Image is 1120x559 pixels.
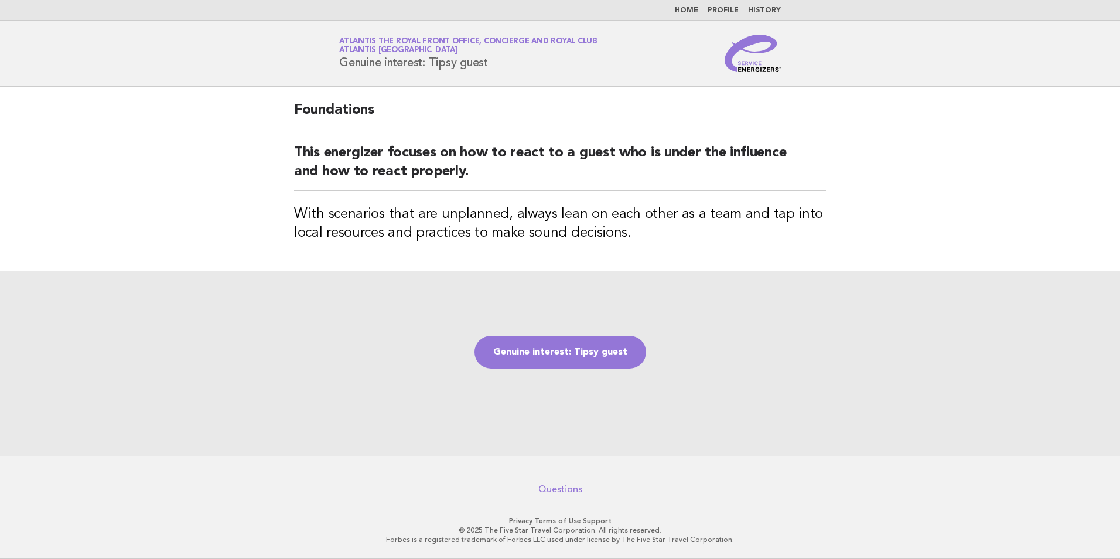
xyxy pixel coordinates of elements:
a: Home [675,7,698,14]
a: Questions [538,483,582,495]
p: © 2025 The Five Star Travel Corporation. All rights reserved. [202,526,918,535]
a: Support [583,517,612,525]
h3: With scenarios that are unplanned, always lean on each other as a team and tap into local resourc... [294,205,826,243]
a: Genuine interest: Tipsy guest [474,336,646,369]
a: Privacy [509,517,532,525]
a: Terms of Use [534,517,581,525]
a: Atlantis The Royal Front Office, Concierge and Royal ClubAtlantis [GEOGRAPHIC_DATA] [339,38,597,54]
a: Profile [708,7,739,14]
a: History [748,7,781,14]
h1: Genuine interest: Tipsy guest [339,38,597,69]
h2: Foundations [294,101,826,129]
img: Service Energizers [725,35,781,72]
span: Atlantis [GEOGRAPHIC_DATA] [339,47,457,54]
h2: This energizer focuses on how to react to a guest who is under the influence and how to react pro... [294,144,826,191]
p: · · [202,516,918,526]
p: Forbes is a registered trademark of Forbes LLC used under license by The Five Star Travel Corpora... [202,535,918,544]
